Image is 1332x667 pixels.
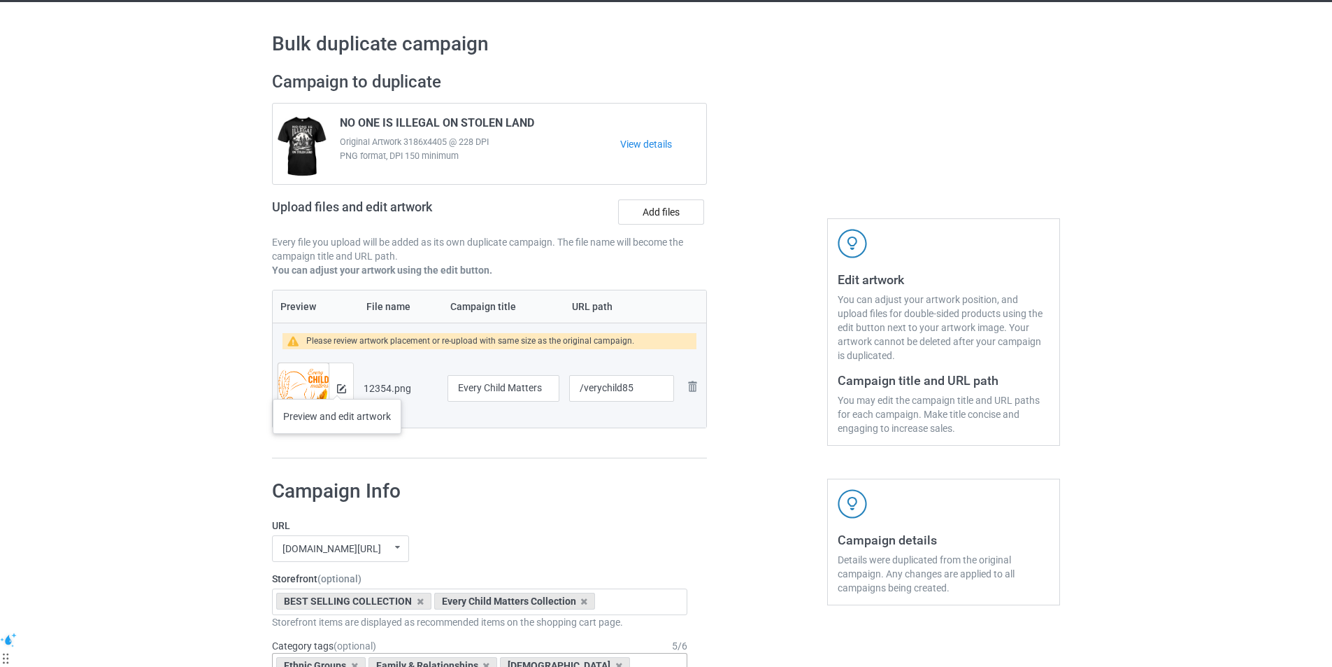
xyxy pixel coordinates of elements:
h3: Campaign details [838,532,1050,548]
div: BEST SELLING COLLECTION [276,593,431,610]
div: 12354.png [364,381,438,395]
img: svg+xml;base64,PD94bWwgdmVyc2lvbj0iMS4wIiBlbmNvZGluZz0iVVRGLTgiPz4KPHN2ZyB3aWR0aD0iMjhweCIgaGVpZ2... [684,378,701,395]
img: svg+xml;base64,PD94bWwgdmVyc2lvbj0iMS4wIiBlbmNvZGluZz0iVVRGLTgiPz4KPHN2ZyB3aWR0aD0iMTRweCIgaGVpZ2... [337,384,346,393]
img: warning [287,336,306,346]
span: (optional) [334,640,376,652]
h3: Edit artwork [838,272,1050,288]
label: Category tags [272,639,376,653]
div: You can adjust your artwork position, and upload files for double-sided products using the edit b... [838,293,1050,363]
h2: Campaign to duplicate [272,71,707,93]
div: Preview and edit artwork [273,399,401,434]
b: You can adjust your artwork using the edit button. [272,265,492,276]
h3: Campaign title and URL path [838,372,1050,388]
img: original.png [278,363,329,423]
th: URL path [564,290,679,323]
span: NO ONE IS ILLEGAL ON STOLEN LAND [340,116,534,135]
th: File name [359,290,443,323]
label: Add files [618,199,704,225]
div: Please review artwork placement or re-upload with same size as the original campaign. [306,333,634,349]
h2: Upload files and edit artwork [272,199,533,225]
div: You may edit the campaign title and URL paths for each campaign. Make title concise and engaging ... [838,393,1050,435]
div: [DOMAIN_NAME][URL] [282,544,381,554]
div: Every Child Matters Collection [434,593,596,610]
th: Preview [273,290,359,323]
div: 5 / 6 [672,639,687,653]
span: PNG format, DPI 150 minimum [340,149,620,163]
h1: Campaign Info [272,479,687,504]
div: Storefront items are displayed as recommended items on the shopping cart page. [272,615,687,629]
h1: Bulk duplicate campaign [272,31,1060,57]
label: URL [272,519,687,533]
th: Campaign title [443,290,564,323]
span: Original Artwork 3186x4405 @ 228 DPI [340,135,620,149]
a: View details [620,137,706,151]
span: (optional) [317,573,361,584]
label: Storefront [272,572,687,586]
img: svg+xml;base64,PD94bWwgdmVyc2lvbj0iMS4wIiBlbmNvZGluZz0iVVRGLTgiPz4KPHN2ZyB3aWR0aD0iNDJweCIgaGVpZ2... [838,489,867,519]
img: svg+xml;base64,PD94bWwgdmVyc2lvbj0iMS4wIiBlbmNvZGluZz0iVVRGLTgiPz4KPHN2ZyB3aWR0aD0iNDJweCIgaGVpZ2... [838,229,867,258]
div: Details were duplicated from the original campaign. Any changes are applied to all campaigns bein... [838,553,1050,595]
p: Every file you upload will be added as its own duplicate campaign. The file name will become the ... [272,235,707,263]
